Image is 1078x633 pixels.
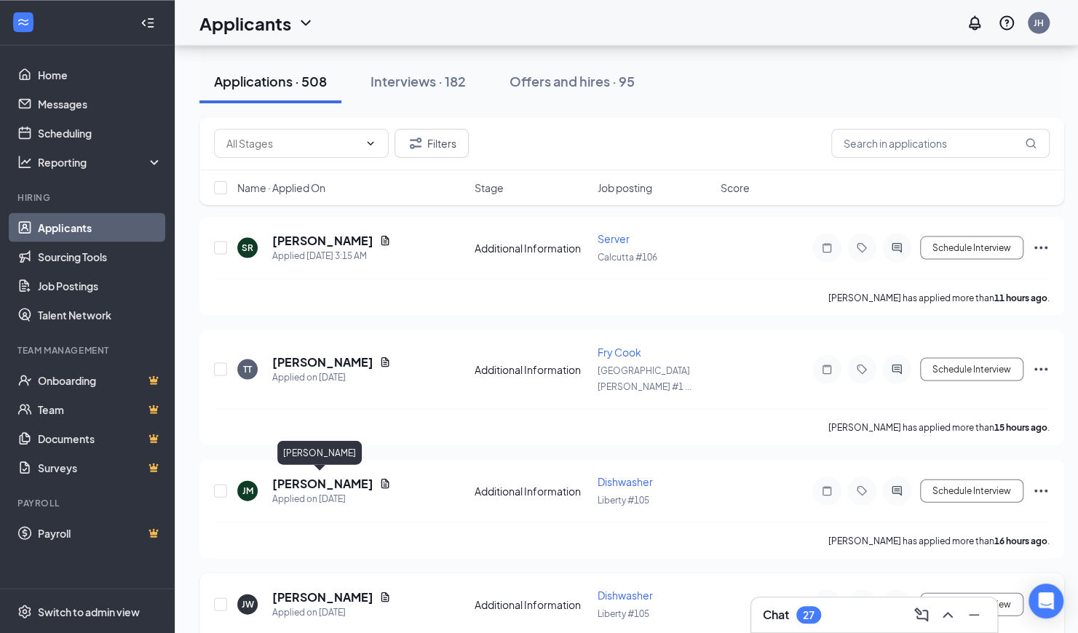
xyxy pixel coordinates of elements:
div: Applications · 508 [214,72,327,90]
div: [PERSON_NAME] [277,440,362,464]
svg: Tag [853,485,871,496]
div: TT [243,362,252,375]
span: Job posting [598,180,652,195]
span: [GEOGRAPHIC_DATA][PERSON_NAME] #1 ... [598,365,691,391]
svg: Ellipses [1032,482,1050,499]
svg: Notifications [966,14,983,31]
span: Liberty #105 [598,608,649,618]
button: ComposeMessage [910,603,933,626]
svg: Settings [17,604,32,618]
a: DocumentsCrown [38,423,162,453]
svg: Ellipses [1032,360,1050,378]
div: Reporting [38,154,163,169]
svg: ActiveChat [888,363,905,375]
div: Applied on [DATE] [272,491,391,506]
div: Hiring [17,191,159,203]
a: Home [38,60,162,89]
span: Calcutta #106 [598,251,657,262]
b: 11 hours ago [994,292,1047,303]
span: Dishwasher [598,588,653,601]
div: Applied on [DATE] [272,370,391,384]
svg: ActiveChat [888,485,905,496]
div: SR [242,241,253,253]
svg: Minimize [965,606,983,624]
svg: ComposeMessage [913,606,930,624]
div: Additional Information [475,362,589,376]
button: Schedule Interview [920,236,1023,259]
svg: Analysis [17,154,32,169]
div: Open Intercom Messenger [1029,584,1063,618]
span: Server [598,231,630,244]
button: ChevronUp [936,603,959,626]
div: Additional Information [475,240,589,255]
span: Fry Cook [598,345,641,358]
a: OnboardingCrown [38,365,162,394]
svg: Tag [853,242,871,253]
button: Schedule Interview [920,479,1023,502]
div: Switch to admin view [38,604,140,618]
div: 27 [803,609,815,621]
h5: [PERSON_NAME] [272,589,373,605]
div: Additional Information [475,597,589,611]
div: Payroll [17,496,159,509]
svg: Note [818,242,836,253]
h1: Applicants [199,10,291,35]
a: SurveysCrown [38,453,162,482]
p: [PERSON_NAME] has applied more than . [828,421,1050,433]
button: Minimize [962,603,986,626]
svg: ChevronUp [939,606,956,624]
svg: Note [818,363,836,375]
p: [PERSON_NAME] has applied more than . [828,534,1050,546]
div: Interviews · 182 [370,72,466,90]
input: All Stages [226,135,359,151]
div: Additional Information [475,483,589,498]
div: Applied [DATE] 3:15 AM [272,248,391,263]
input: Search in applications [831,129,1050,158]
span: Name · Applied On [237,180,325,195]
span: Stage [475,180,504,195]
svg: Filter [407,135,424,152]
a: Talent Network [38,300,162,329]
h5: [PERSON_NAME] [272,232,373,248]
div: JH [1034,16,1044,28]
a: Job Postings [38,271,162,300]
button: Filter Filters [395,129,469,158]
a: TeamCrown [38,394,162,423]
a: Sourcing Tools [38,242,162,271]
a: Scheduling [38,118,162,147]
a: PayrollCrown [38,518,162,547]
h5: [PERSON_NAME] [272,475,373,491]
svg: ChevronDown [297,14,314,31]
svg: QuestionInfo [998,14,1015,31]
svg: Tag [853,363,871,375]
span: Score [721,180,750,195]
svg: Note [818,485,836,496]
span: Liberty #105 [598,494,649,505]
svg: Document [379,234,391,246]
svg: MagnifyingGlass [1025,138,1037,149]
svg: Document [379,356,391,367]
div: Team Management [17,343,159,356]
div: Applied on [DATE] [272,605,391,619]
button: Schedule Interview [920,592,1023,616]
svg: ActiveChat [888,242,905,253]
div: JW [242,597,254,610]
p: [PERSON_NAME] has applied more than . [828,291,1050,303]
svg: Document [379,477,391,489]
div: Offers and hires · 95 [510,72,635,90]
b: 16 hours ago [994,535,1047,546]
svg: WorkstreamLogo [16,15,31,29]
button: Schedule Interview [920,357,1023,381]
span: Dishwasher [598,474,653,487]
svg: Document [379,591,391,602]
svg: Collapse [140,15,155,30]
h5: [PERSON_NAME] [272,354,373,370]
svg: Ellipses [1032,239,1050,256]
div: JM [242,484,253,496]
b: 15 hours ago [994,421,1047,432]
svg: ChevronDown [365,138,376,149]
a: Messages [38,89,162,118]
h3: Chat [763,607,789,623]
a: Applicants [38,212,162,242]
